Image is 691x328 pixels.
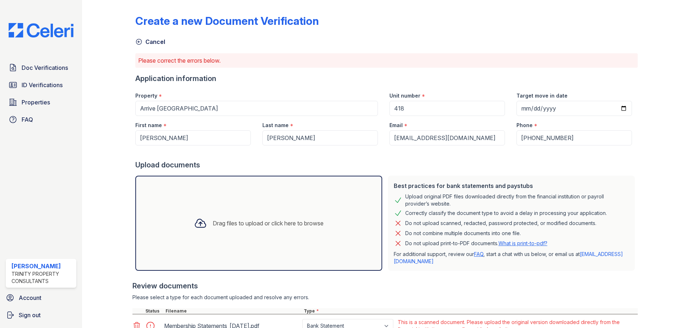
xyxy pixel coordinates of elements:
[22,115,33,124] span: FAQ
[22,63,68,72] span: Doc Verifications
[394,181,629,190] div: Best practices for bank statements and paystubs
[405,209,607,217] div: Correctly classify the document type to avoid a delay in processing your application.
[405,229,521,238] div: Do not combine multiple documents into one file.
[302,308,638,314] div: Type
[498,240,547,246] a: What is print-to-pdf?
[135,122,162,129] label: First name
[144,308,164,314] div: Status
[12,270,73,285] div: Trinity Property Consultants
[394,251,629,265] p: For additional support, review our , start a chat with us below, or email us at
[22,81,63,89] span: ID Verifications
[138,56,635,65] p: Please correct the errors below.
[135,73,638,84] div: Application information
[405,219,596,228] div: Do not upload scanned, redacted, password protected, or modified documents.
[22,98,50,107] span: Properties
[135,14,319,27] div: Create a new Document Verification
[389,92,420,99] label: Unit number
[389,122,403,129] label: Email
[3,291,79,305] a: Account
[6,60,76,75] a: Doc Verifications
[135,37,165,46] a: Cancel
[516,92,568,99] label: Target move in date
[516,122,533,129] label: Phone
[135,92,157,99] label: Property
[405,240,547,247] p: Do not upload print-to-PDF documents.
[132,281,638,291] div: Review documents
[135,160,638,170] div: Upload documents
[405,193,629,207] div: Upload original PDF files downloaded directly from the financial institution or payroll provider’...
[213,219,324,228] div: Drag files to upload or click here to browse
[132,294,638,301] div: Please select a type for each document uploaded and resolve any errors.
[262,122,289,129] label: Last name
[6,78,76,92] a: ID Verifications
[19,293,41,302] span: Account
[3,308,79,322] a: Sign out
[164,308,302,314] div: Filename
[474,251,483,257] a: FAQ
[19,311,41,319] span: Sign out
[3,23,79,37] img: CE_Logo_Blue-a8612792a0a2168367f1c8372b55b34899dd931a85d93a1a3d3e32e68fde9ad4.png
[12,262,73,270] div: [PERSON_NAME]
[6,112,76,127] a: FAQ
[6,95,76,109] a: Properties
